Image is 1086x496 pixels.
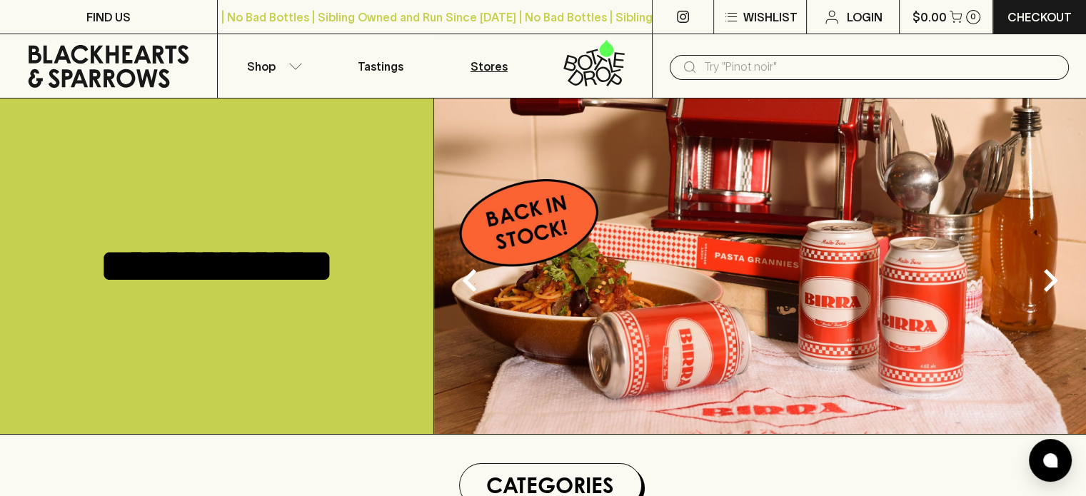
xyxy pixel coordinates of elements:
[434,98,1086,434] img: optimise
[218,34,326,98] button: Shop
[704,56,1057,79] input: Try "Pinot noir"
[846,9,882,26] p: Login
[247,58,276,75] p: Shop
[358,58,403,75] p: Tastings
[743,9,797,26] p: Wishlist
[441,252,498,309] button: Previous
[1007,9,1072,26] p: Checkout
[326,34,435,98] a: Tastings
[86,9,131,26] p: FIND US
[970,13,976,21] p: 0
[1022,252,1079,309] button: Next
[471,58,508,75] p: Stores
[912,9,947,26] p: $0.00
[1043,453,1057,467] img: bubble-icon
[435,34,543,98] a: Stores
